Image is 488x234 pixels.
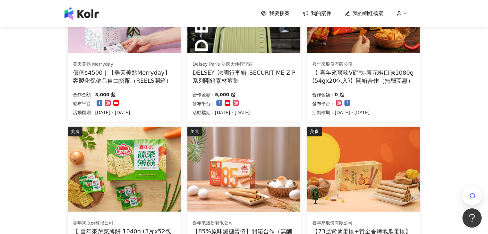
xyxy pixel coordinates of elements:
[312,100,335,107] p: 發布平台：
[193,69,295,85] div: DELSEY_法國行李箱_SECURITIME ZIP系列開箱素材募集
[269,10,290,17] span: 我要接案
[311,10,331,17] span: 我的案件
[193,100,215,107] p: 發布平台：
[64,7,99,20] img: logo
[73,91,95,98] p: 合作金額：
[73,220,176,226] div: 喜年來股份有限公司
[312,220,415,226] div: 喜年來股份有限公司
[307,127,420,212] img: 73號紫薯蛋捲+黃金香烤地瓜蛋捲
[95,91,116,98] p: 3,000 起
[215,91,235,98] p: 5,000 起
[73,61,176,68] div: 美天美點 Merryday
[312,109,370,116] p: 活動檔期：[DATE] - [DATE]
[344,10,383,17] a: 我的網紅檔案
[312,61,415,68] div: 喜年來股份有限公司
[193,109,250,116] p: 活動檔期：[DATE] - [DATE]
[353,10,383,17] span: 我的網紅檔案
[187,127,300,212] img: 85%原味減糖蛋捲
[193,61,295,68] div: Delsey Paris 法國大使行李箱
[68,127,181,212] img: 喜年來蔬菜薄餅 1040g (3片x52包入
[312,69,415,85] div: 【 喜年來爽辣V餅乾-青花椒口味1080g (54gx20包入)】開箱合作（無酬互惠）
[73,69,176,85] div: 價值$4500｜【美天美點Merryday】客製化保健品自由搭配（REELS開箱）
[307,127,322,136] div: 美食
[193,91,215,98] p: 合作金額：
[187,127,202,136] div: 美食
[261,10,290,17] a: 我要接案
[335,91,344,98] p: 0 起
[312,91,335,98] p: 合作金額：
[73,100,95,107] p: 發布平台：
[303,10,331,17] a: 我的案件
[193,220,295,226] div: 喜年來股份有限公司
[462,208,482,228] iframe: Help Scout Beacon - Open
[73,109,130,116] p: 活動檔期：[DATE] - [DATE]
[68,127,82,136] div: 美食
